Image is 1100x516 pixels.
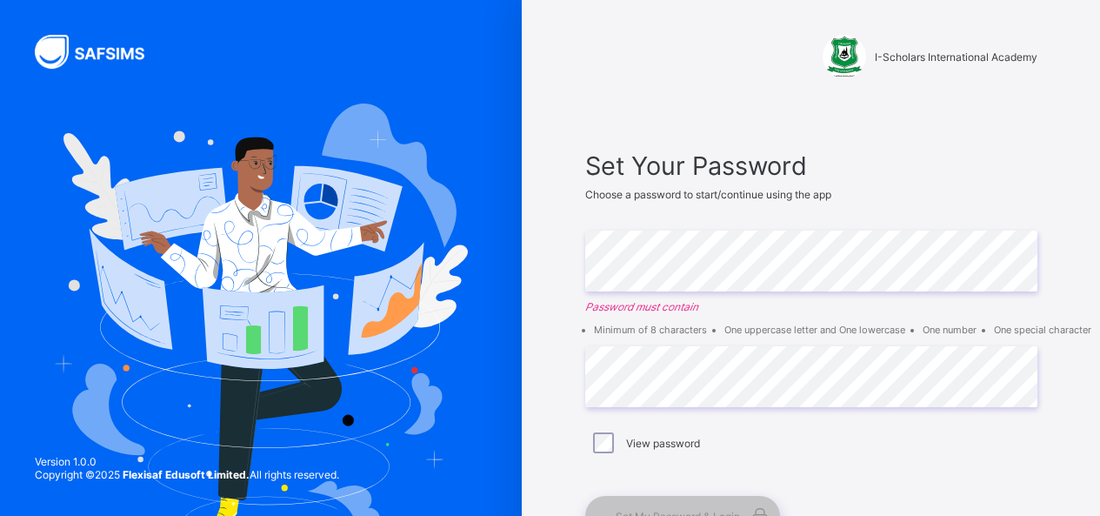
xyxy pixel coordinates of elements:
span: I-Scholars International Academy [875,50,1037,64]
span: Choose a password to start/continue using the app [585,188,831,201]
img: I-Scholars International Academy [823,35,866,78]
strong: Flexisaf Edusoft Limited. [123,468,250,481]
li: One number [923,324,977,336]
em: Password must contain [585,300,1037,313]
li: Minimum of 8 characters [594,324,707,336]
li: One uppercase letter and One lowercase [724,324,905,336]
label: View password [626,437,700,450]
li: One special character [994,324,1091,336]
img: SAFSIMS Logo [35,35,165,69]
span: Version 1.0.0 [35,455,339,468]
span: Copyright © 2025 All rights reserved. [35,468,339,481]
span: Set Your Password [585,151,1037,181]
